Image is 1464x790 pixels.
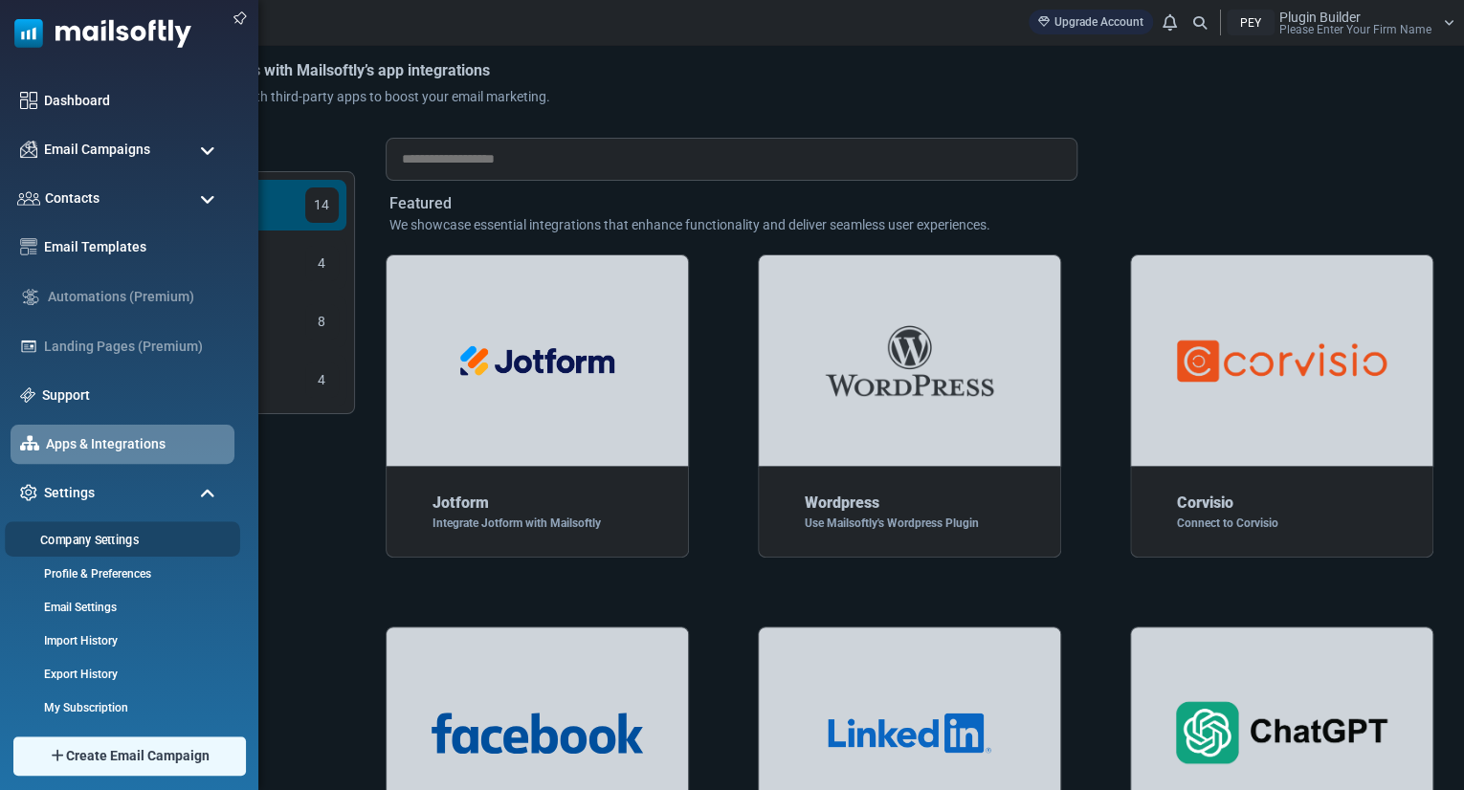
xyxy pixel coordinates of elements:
[20,286,41,308] img: workflow.svg
[389,215,1430,235] div: We showcase essential integrations that enhance functionality and deliver seamless user experiences.
[305,362,339,398] div: 4
[5,531,234,549] a: Company Settings
[433,492,642,515] div: Jotform
[20,141,37,158] img: campaigns-icon.png
[11,632,230,649] a: Import History
[11,699,230,716] a: My Subscription
[44,483,95,503] span: Settings
[11,599,230,616] a: Email Settings
[20,92,37,109] img: dashboard-icon.svg
[20,338,37,355] img: landing_pages.svg
[20,484,37,501] img: settings-icon.svg
[305,304,339,340] div: 8
[44,140,150,160] span: Email Campaigns
[93,61,490,79] h4: Expand your capabilities with Mailsoftly’s app integrations
[805,492,1014,515] div: Wordpress
[805,515,1014,532] div: Use Mailsoftly's Wordpress Plugin
[1177,515,1386,532] div: Connect to Corvisio
[20,387,35,403] img: support-icon.svg
[46,434,225,454] a: Apps & Integrations
[93,89,550,104] span: Easily connect Mailsoftly with third-party apps to boost your email marketing.
[1177,492,1386,515] div: Corvisio
[11,565,230,582] a: Profile & Preferences
[44,237,225,257] a: Email Templates
[42,385,225,406] a: Support
[1227,10,1275,35] div: PEY
[305,246,339,281] div: 4
[305,187,339,223] div: 14
[66,746,210,766] span: Create Email Campaign
[17,191,40,205] img: contacts-icon.svg
[44,91,225,111] a: Dashboard
[433,515,642,532] div: Integrate Jotform with Mailsoftly
[1029,10,1153,34] a: Upgrade Account
[1227,10,1454,35] a: PEY Plugin Builder Please Enter Your Firm Name
[45,188,100,208] span: Contacts
[1279,11,1361,24] span: Plugin Builder
[389,192,1430,215] div: Featured
[20,238,37,255] img: email-templates-icon.svg
[11,666,230,683] a: Export History
[1279,24,1431,35] span: Please Enter Your Firm Name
